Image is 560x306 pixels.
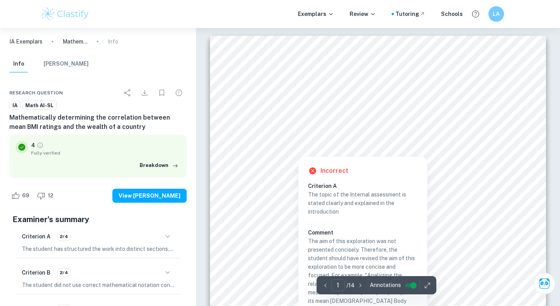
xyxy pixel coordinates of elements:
p: / 14 [346,281,355,290]
div: Share [120,85,135,101]
a: IA [9,101,21,110]
p: 4 [31,141,35,150]
a: Math AI-SL [22,101,57,110]
button: Ask Clai [534,273,555,294]
span: Fully verified [31,150,180,156]
span: Example 19: Student work [470,58,525,63]
span: Research question [9,89,63,96]
p: The student did not use correct mathematical notation consistently, as evidenced by inappropriate... [22,281,174,289]
h6: Mathematically determining the correlation between mean BMI ratings and the wealth of a country [9,113,187,132]
div: Download [137,85,152,101]
h6: Incorrect [320,166,348,176]
p: Mathematically determining the correlation between mean BMI ratings and the wealth of a country [63,37,87,46]
button: [PERSON_NAME] [44,56,89,73]
button: Help and Feedback [469,7,482,21]
span: Math AI-SL [23,102,56,110]
p: The topic of the Internal assessment is stated clearly and explained in the introduction [308,190,418,216]
p: Review [350,10,376,18]
p: Info [108,37,118,46]
div: Report issue [171,85,187,101]
button: Info [9,56,28,73]
h6: LA [492,10,501,18]
span: 69 [18,192,33,200]
span: 2/4 [57,269,71,276]
a: IA Exemplars [9,37,42,46]
p: The student has structured the work into distinct sections, including an introduction, body, and ... [22,245,174,253]
span: Annotations [370,281,401,289]
a: Tutoring [395,10,425,18]
div: Like [9,190,33,202]
span: 12 [44,192,58,200]
h6: Criterion B [22,268,51,277]
span: 2/4 [57,233,71,240]
h6: Comment [308,228,418,237]
img: Clastify logo [40,6,90,22]
h5: Examiner's summary [12,214,184,225]
h6: Criterion A [22,232,51,241]
span: IA [10,102,20,110]
div: Dislike [35,190,58,202]
button: Breakdown [138,160,180,171]
h6: Criterion A [308,182,424,190]
p: Exemplars [298,10,334,18]
button: View [PERSON_NAME] [112,189,187,203]
div: Bookmark [154,85,170,101]
a: Schools [441,10,463,18]
button: LA [488,6,504,22]
a: Grade fully verified [37,142,44,149]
